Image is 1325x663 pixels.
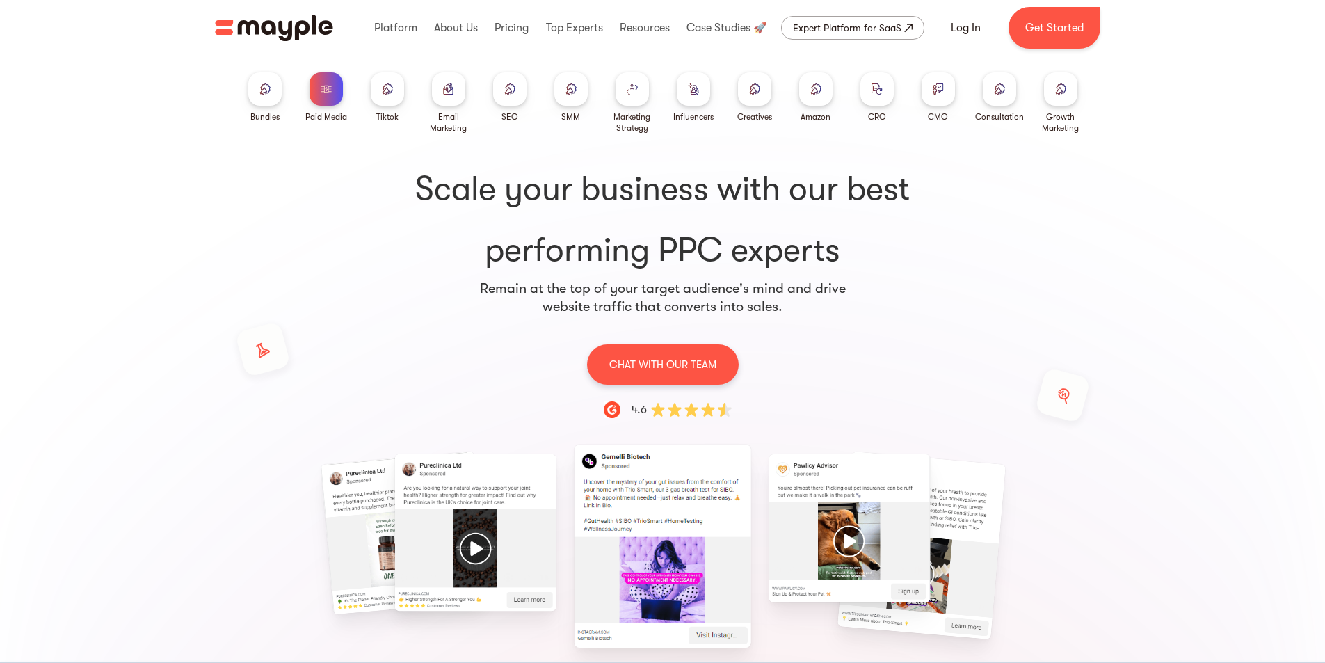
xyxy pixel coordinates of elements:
span: Scale your business with our best [240,167,1086,211]
a: home [215,15,333,41]
div: Top Experts [543,6,607,50]
div: Tiktok [376,111,399,122]
div: Paid Media [305,111,347,122]
div: 5 / 15 [773,458,926,599]
img: Mayple logo [215,15,333,41]
div: 2 / 15 [211,458,365,608]
div: Creatives [737,111,772,122]
div: Marketing Strategy [607,111,657,134]
a: Influencers [673,72,714,122]
div: CMO [928,111,948,122]
div: Pricing [491,6,532,50]
div: 4 / 15 [586,458,739,634]
a: Growth Marketing [1036,72,1086,134]
a: Get Started [1009,7,1100,49]
div: Influencers [673,111,714,122]
div: 3 / 15 [399,458,552,607]
a: Email Marketing [424,72,474,134]
a: Tiktok [371,72,404,122]
a: SMM [554,72,588,122]
div: Consultation [975,111,1024,122]
div: 6 / 15 [960,458,1114,633]
iframe: Chat Widget [1109,513,1325,663]
div: Expert Platform for SaaS [793,19,901,36]
p: CHAT WITH OUR TEAM [609,356,716,374]
a: Consultation [975,72,1024,122]
div: Resources [616,6,673,50]
a: Marketing Strategy [607,72,657,134]
a: CHAT WITH OUR TEAM [587,344,739,385]
div: SEO [501,111,518,122]
div: SMM [561,111,580,122]
a: CMO [922,72,955,122]
a: Log In [934,11,997,45]
div: Growth Marketing [1036,111,1086,134]
div: Amazon [801,111,830,122]
a: CRO [860,72,894,122]
a: Expert Platform for SaaS [781,16,924,40]
p: Remain at the top of your target audience's mind and drive website traffic that converts into sales. [479,280,846,316]
div: CRO [868,111,886,122]
a: Bundles [248,72,282,122]
a: Creatives [737,72,772,122]
div: Bundles [250,111,280,122]
div: About Us [431,6,481,50]
div: Email Marketing [424,111,474,134]
a: Amazon [799,72,833,122]
a: SEO [493,72,527,122]
a: Paid Media [305,72,347,122]
div: 4.6 [632,401,647,418]
div: Platform [371,6,421,50]
h1: performing PPC experts [240,167,1086,273]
